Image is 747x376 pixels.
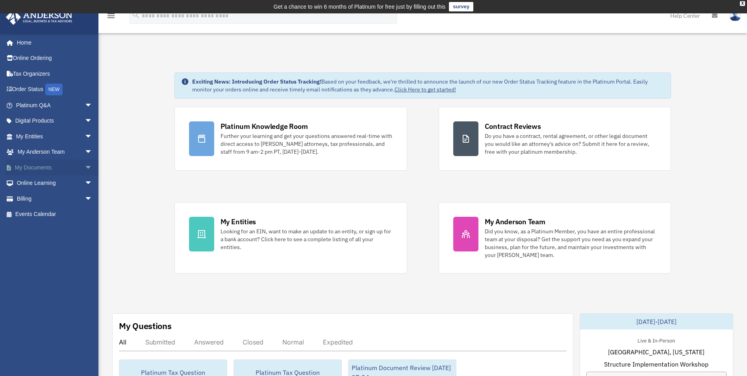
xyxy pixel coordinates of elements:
span: arrow_drop_down [85,144,100,160]
strong: Exciting News: Introducing Order Status Tracking! [192,78,321,85]
div: All [119,338,126,346]
span: arrow_drop_down [85,97,100,114]
a: survey [449,2,473,11]
a: Platinum Knowledge Room Further your learning and get your questions answered real-time with dire... [174,107,407,171]
div: NEW [45,84,63,95]
span: Structure Implementation Workshop [604,359,708,369]
a: My Entities Looking for an EIN, want to make an update to an entity, or sign up for a bank accoun... [174,202,407,274]
a: Click Here to get started! [395,86,456,93]
span: arrow_drop_down [85,160,100,176]
a: My Anderson Team Did you know, as a Platinum Member, you have an entire professional team at your... [439,202,671,274]
div: Further your learning and get your questions answered real-time with direct access to [PERSON_NAM... [221,132,393,156]
a: menu [106,14,116,20]
a: Online Learningarrow_drop_down [6,175,104,191]
div: Do you have a contract, rental agreement, or other legal document you would like an attorney's ad... [485,132,657,156]
a: My Documentsarrow_drop_down [6,160,104,175]
div: Platinum Knowledge Room [221,121,308,131]
span: arrow_drop_down [85,113,100,129]
div: Expedited [323,338,353,346]
a: Home [6,35,100,50]
div: close [740,1,745,6]
a: Contract Reviews Do you have a contract, rental agreement, or other legal document you would like... [439,107,671,171]
div: Based on your feedback, we're thrilled to announce the launch of our new Order Status Tracking fe... [192,78,665,93]
span: arrow_drop_down [85,175,100,192]
a: Online Ordering [6,50,104,66]
a: My Entitiesarrow_drop_down [6,128,104,144]
div: Closed [243,338,263,346]
div: Get a chance to win 6 months of Platinum for free just by filling out this [274,2,446,11]
div: Answered [194,338,224,346]
a: Order StatusNEW [6,82,104,98]
i: menu [106,11,116,20]
div: My Anderson Team [485,217,545,227]
span: arrow_drop_down [85,191,100,207]
span: arrow_drop_down [85,128,100,145]
div: My Entities [221,217,256,227]
div: Live & In-Person [631,336,681,344]
img: User Pic [729,10,741,21]
a: My Anderson Teamarrow_drop_down [6,144,104,160]
div: Did you know, as a Platinum Member, you have an entire professional team at your disposal? Get th... [485,227,657,259]
div: Looking for an EIN, want to make an update to an entity, or sign up for a bank account? Click her... [221,227,393,251]
a: Tax Organizers [6,66,104,82]
span: [GEOGRAPHIC_DATA], [US_STATE] [608,347,704,357]
i: search [132,11,140,19]
a: Digital Productsarrow_drop_down [6,113,104,129]
a: Platinum Q&Aarrow_drop_down [6,97,104,113]
div: Contract Reviews [485,121,541,131]
div: My Questions [119,320,172,332]
a: Billingarrow_drop_down [6,191,104,207]
div: Submitted [145,338,175,346]
a: Events Calendar [6,207,104,222]
img: Anderson Advisors Platinum Portal [4,9,75,25]
div: Normal [282,338,304,346]
div: [DATE]-[DATE] [580,314,733,329]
